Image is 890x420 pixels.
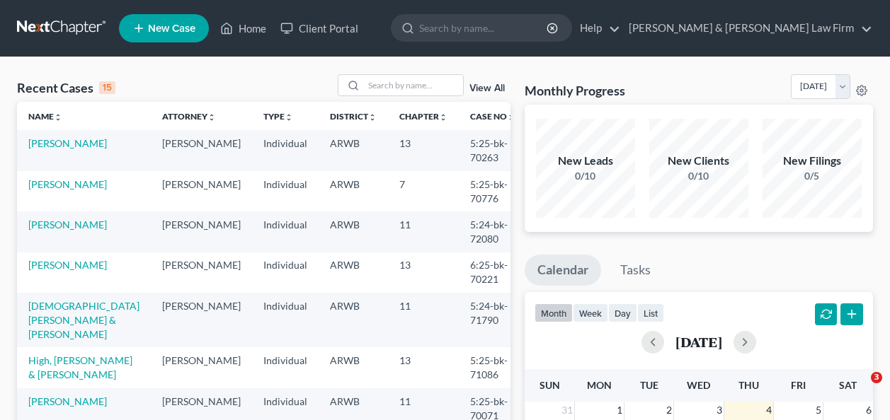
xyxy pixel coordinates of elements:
a: Districtunfold_more [330,111,377,122]
td: [PERSON_NAME] [151,211,252,252]
a: Help [573,16,620,41]
td: ARWB [319,211,388,252]
span: Sun [540,379,560,391]
a: Client Portal [273,16,365,41]
span: 6 [865,402,873,419]
iframe: Intercom live chat [842,372,876,406]
input: Search by name... [364,75,463,95]
i: unfold_more [507,113,515,122]
td: [PERSON_NAME] [151,347,252,387]
span: Wed [687,379,710,391]
a: [PERSON_NAME] [28,395,107,407]
td: ARWB [319,347,388,387]
h2: [DATE] [675,334,722,349]
div: 0/10 [649,169,748,183]
td: [PERSON_NAME] [151,171,252,211]
a: Calendar [525,255,601,286]
span: New Case [148,23,195,34]
a: [DEMOGRAPHIC_DATA][PERSON_NAME] & [PERSON_NAME] [28,300,139,340]
a: Nameunfold_more [28,111,62,122]
button: month [535,303,573,322]
div: New Leads [536,153,635,169]
span: 31 [560,402,574,419]
input: Search by name... [419,15,549,41]
td: Individual [252,252,319,293]
a: High, [PERSON_NAME] & [PERSON_NAME] [28,354,132,380]
td: Individual [252,171,319,211]
div: 0/10 [536,169,635,183]
td: 13 [388,252,459,293]
td: ARWB [319,130,388,170]
a: [PERSON_NAME] [28,218,107,231]
td: Individual [252,293,319,347]
td: 5:25-bk-70776 [459,171,527,211]
a: Typeunfold_more [263,111,293,122]
button: list [637,303,664,322]
a: Case Nounfold_more [470,111,515,122]
td: 5:25-bk-71086 [459,347,527,387]
div: New Clients [649,153,748,169]
td: 13 [388,130,459,170]
span: 2 [665,402,673,419]
i: unfold_more [368,113,377,122]
span: 3 [715,402,724,419]
div: 0/5 [763,169,862,183]
h3: Monthly Progress [525,82,625,99]
td: Individual [252,347,319,387]
div: New Filings [763,153,862,169]
span: Tue [640,379,658,391]
td: Individual [252,211,319,252]
a: Chapterunfold_more [399,111,447,122]
td: ARWB [319,171,388,211]
span: Fri [791,379,806,391]
td: 5:24-bk-72080 [459,211,527,252]
td: [PERSON_NAME] [151,293,252,347]
i: unfold_more [54,113,62,122]
td: 6:25-bk-70221 [459,252,527,293]
i: unfold_more [207,113,216,122]
div: 15 [99,81,115,94]
span: 4 [765,402,773,419]
a: [PERSON_NAME] [28,137,107,149]
a: [PERSON_NAME] [28,259,107,271]
a: View All [469,83,505,93]
span: Sat [839,379,857,391]
td: Individual [252,130,319,170]
a: Home [213,16,273,41]
i: unfold_more [439,113,447,122]
td: 7 [388,171,459,211]
span: Thu [738,379,759,391]
td: [PERSON_NAME] [151,252,252,293]
span: Mon [587,379,612,391]
td: 11 [388,293,459,347]
td: [PERSON_NAME] [151,130,252,170]
div: Recent Cases [17,79,115,96]
button: week [573,303,608,322]
a: [PERSON_NAME] [28,178,107,190]
td: 5:25-bk-70263 [459,130,527,170]
button: day [608,303,637,322]
td: ARWB [319,252,388,293]
td: 5:24-bk-71790 [459,293,527,347]
i: unfold_more [285,113,293,122]
a: Attorneyunfold_more [162,111,216,122]
a: Tasks [607,255,663,286]
span: 5 [814,402,823,419]
td: 13 [388,347,459,387]
td: ARWB [319,293,388,347]
a: [PERSON_NAME] & [PERSON_NAME] Law Firm [622,16,872,41]
td: 11 [388,211,459,252]
span: 1 [615,402,624,419]
span: 3 [871,372,882,383]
